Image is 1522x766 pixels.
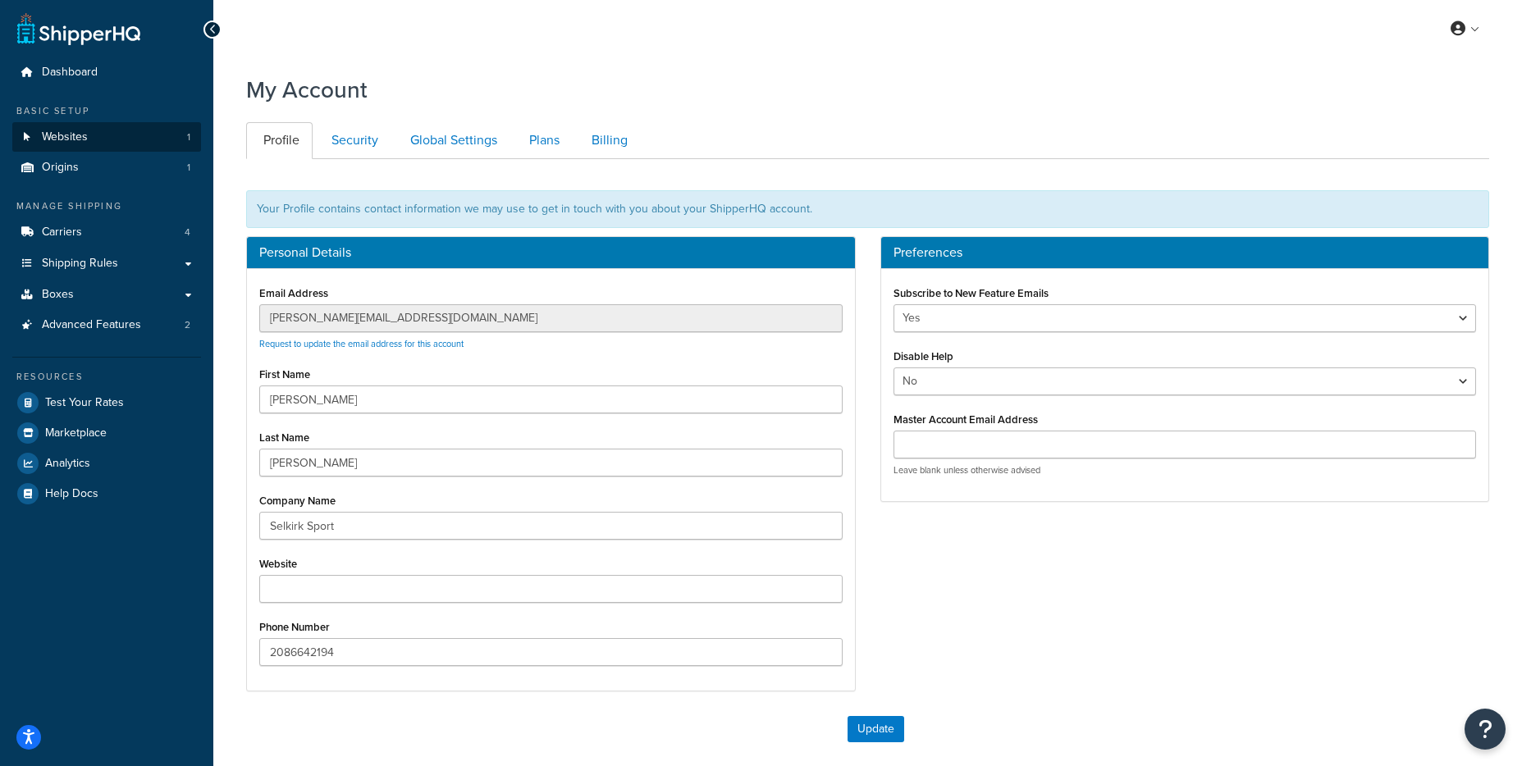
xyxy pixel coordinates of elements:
[12,370,201,384] div: Resources
[12,418,201,448] a: Marketplace
[848,716,904,742] button: Update
[42,257,118,271] span: Shipping Rules
[259,287,328,299] label: Email Address
[894,245,1477,260] h3: Preferences
[12,479,201,508] a: Help Docs
[246,190,1489,228] div: Your Profile contains contact information we may use to get in touch with you about your ShipperH...
[259,558,297,570] label: Website
[894,350,953,362] label: Disable Help
[259,621,330,633] label: Phone Number
[393,122,510,159] a: Global Settings
[42,288,74,302] span: Boxes
[12,199,201,213] div: Manage Shipping
[259,337,464,350] a: Request to update the email address for this account
[12,217,201,248] li: Carriers
[12,122,201,153] li: Websites
[45,457,90,471] span: Analytics
[42,318,141,332] span: Advanced Features
[259,368,310,381] label: First Name
[512,122,573,159] a: Plans
[259,245,843,260] h3: Personal Details
[42,226,82,239] span: Carriers
[894,287,1049,299] label: Subscribe to New Feature Emails
[246,122,313,159] a: Profile
[12,153,201,183] a: Origins 1
[12,280,201,310] a: Boxes
[574,122,641,159] a: Billing
[12,153,201,183] li: Origins
[12,310,201,340] li: Advanced Features
[259,431,309,444] label: Last Name
[185,318,190,332] span: 2
[1465,709,1506,750] button: Open Resource Center
[12,104,201,118] div: Basic Setup
[185,226,190,239] span: 4
[894,413,1038,426] label: Master Account Email Address
[12,388,201,417] a: Test Your Rates
[42,161,79,175] span: Origins
[12,57,201,88] a: Dashboard
[12,217,201,248] a: Carriers 4
[187,161,190,175] span: 1
[17,12,140,45] a: ShipperHQ Home
[45,426,107,440] span: Marketplace
[12,122,201,153] a: Websites 1
[314,122,391,159] a: Security
[45,487,98,501] span: Help Docs
[259,495,336,507] label: Company Name
[42,130,88,144] span: Websites
[12,449,201,478] a: Analytics
[12,310,201,340] a: Advanced Features 2
[42,66,98,80] span: Dashboard
[187,130,190,144] span: 1
[246,74,368,106] h1: My Account
[12,248,201,279] a: Shipping Rules
[45,396,124,410] span: Test Your Rates
[894,464,1477,476] p: Leave blank unless otherwise advised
